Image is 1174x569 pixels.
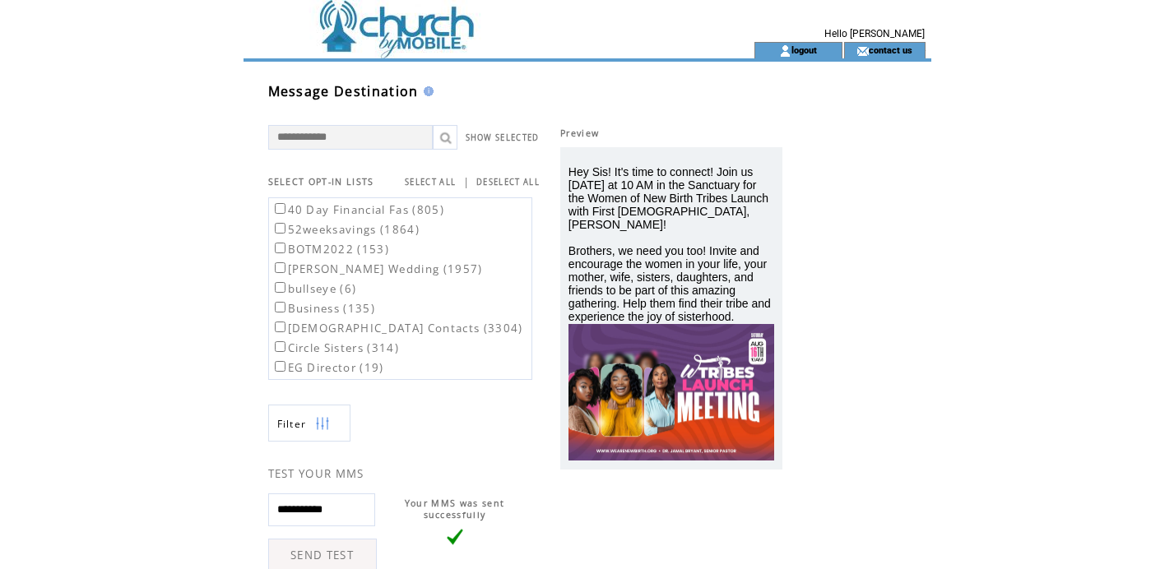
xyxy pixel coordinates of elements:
input: Circle Sisters (314) [275,341,285,352]
input: [DEMOGRAPHIC_DATA] Contacts (3304) [275,322,285,332]
span: Hello [PERSON_NAME] [824,28,925,39]
label: 40 Day Financial Fas (805) [271,202,445,217]
a: SHOW SELECTED [466,132,540,143]
label: [PERSON_NAME] Wedding (1957) [271,261,483,276]
input: Business (135) [275,302,285,312]
label: Circle Sisters (314) [271,340,400,355]
input: BOTM2022 (153) [275,243,285,253]
input: bullseye (6) [275,282,285,293]
a: SELECT ALL [405,177,456,187]
input: 52weeksavings (1864) [275,223,285,234]
span: | [463,174,470,189]
span: SELECT OPT-IN LISTS [268,176,374,187]
span: TEST YOUR MMS [268,466,364,481]
span: Preview [560,127,599,139]
label: BOTM2022 (153) [271,242,390,257]
a: logout [791,44,817,55]
img: vLarge.png [447,529,463,545]
img: filters.png [315,405,330,442]
label: Business (135) [271,301,376,316]
img: contact_us_icon.gif [856,44,869,58]
a: DESELECT ALL [476,177,540,187]
a: contact us [869,44,912,55]
span: Show filters [277,417,307,431]
span: Message Destination [268,82,419,100]
label: EG Director (19) [271,360,384,375]
span: Hey Sis! It's time to connect! Join us [DATE] at 10 AM in the Sanctuary for the Women of New Birt... [568,165,771,323]
img: account_icon.gif [779,44,791,58]
label: bullseye (6) [271,281,357,296]
span: Your MMS was sent successfully [405,497,505,520]
img: help.gif [419,86,434,96]
label: 52weeksavings (1864) [271,222,420,237]
input: EG Director (19) [275,361,285,372]
a: Filter [268,405,350,442]
label: [DEMOGRAPHIC_DATA] Contacts (3304) [271,321,523,335]
input: [PERSON_NAME] Wedding (1957) [275,262,285,273]
input: 40 Day Financial Fas (805) [275,203,285,214]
